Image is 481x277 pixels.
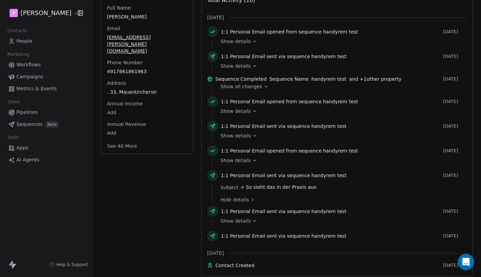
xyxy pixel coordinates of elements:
[221,157,462,164] a: Show details
[278,53,310,60] span: via sequence
[16,85,57,92] span: Metrics & Events
[267,123,277,130] span: sent
[16,38,32,45] span: People
[443,209,467,214] span: [DATE]
[278,123,310,130] span: via sequence
[323,28,358,35] span: handyrem test
[21,9,71,17] span: [PERSON_NAME]
[5,36,86,47] a: People
[278,172,310,179] span: via sequence
[103,140,141,152] button: See 40 More
[286,147,322,154] span: from sequence
[221,83,462,90] a: Show all changes
[221,217,462,224] a: Show details
[221,53,265,60] span: 1:1 Personal Email
[56,262,88,267] span: Help & Support
[106,80,128,87] span: Address
[221,28,265,35] span: 1:1 Personal Email
[267,172,277,179] span: sent
[12,10,15,16] span: P
[221,184,238,191] span: Subject
[311,172,347,179] span: handyrem test
[311,53,347,60] span: handyrem test
[278,233,310,239] span: via sequence
[267,208,277,215] span: sent
[323,98,358,105] span: handyrem test
[16,109,38,116] span: Pipelines
[221,196,462,203] a: Hide details
[107,68,187,75] span: 4917661861963
[5,97,23,107] span: Sales
[106,100,144,107] span: Annual Income
[16,73,43,80] span: Campaigns
[106,121,147,128] span: Annual Revenue
[221,123,265,130] span: 1:1 Personal Email
[443,29,467,35] span: [DATE]
[443,54,467,59] span: [DATE]
[207,250,224,256] span: [DATE]
[107,89,187,95] span: . 33, Mauerkircherstr
[443,233,467,239] span: [DATE]
[107,130,187,136] span: Add
[207,14,224,21] span: [DATE]
[16,121,42,128] span: Sequences
[16,156,39,163] span: AI Agents
[16,144,28,151] span: Apps
[106,59,144,66] span: Phone Number
[443,263,467,268] span: [DATE]
[278,208,310,215] span: via sequence
[267,147,284,154] span: opened
[443,148,467,154] span: [DATE]
[221,132,462,139] a: Show details
[286,28,322,35] span: from sequence
[5,71,86,82] a: Campaigns
[50,262,88,267] a: Help & Support
[5,83,86,94] a: Metrics & Events
[45,121,59,128] span: Beta
[221,147,265,154] span: 1:1 Personal Email
[221,108,251,115] span: Show details
[221,233,265,239] span: 1:1 Personal Email
[5,142,86,154] a: Apps
[221,217,251,224] span: Show details
[443,99,467,104] span: [DATE]
[106,25,122,32] span: Email
[16,61,41,68] span: Workflows
[8,7,73,19] button: P[PERSON_NAME]
[267,53,277,60] span: sent
[101,4,193,154] div: Swipe OneSwipe One
[221,38,251,45] span: Show details
[349,76,401,82] span: and + 1 other property
[311,208,347,215] span: handyrem test
[5,154,86,166] a: AI Agents
[246,184,316,191] span: So sieht das in der Praxis aus
[221,98,265,105] span: 1:1 Personal Email
[4,26,30,36] span: Contacts
[267,233,277,239] span: sent
[311,123,347,130] span: handyrem test
[107,34,187,54] span: [EMAIL_ADDRESS][PERSON_NAME][DOMAIN_NAME]
[269,76,309,82] span: Sequence Name
[4,49,32,60] span: Marketing
[221,63,462,69] a: Show details
[221,208,265,215] span: 1:1 Personal Email
[215,76,267,82] span: Sequence Completed
[107,109,187,116] span: Add
[107,13,187,20] span: [PERSON_NAME]
[443,123,467,129] span: [DATE]
[311,233,347,239] span: handyrem test
[267,28,284,35] span: opened
[221,38,462,45] a: Show details
[5,132,22,143] span: Tools
[443,76,467,82] span: [DATE]
[286,98,322,105] span: from sequence
[221,172,265,179] span: 1:1 Personal Email
[221,83,262,90] span: Show all changes
[221,157,251,164] span: Show details
[215,262,440,269] span: Contact Created
[221,108,462,115] a: Show details
[323,147,358,154] span: handyrem test
[221,132,251,139] span: Show details
[443,173,467,178] span: [DATE]
[221,63,251,69] span: Show details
